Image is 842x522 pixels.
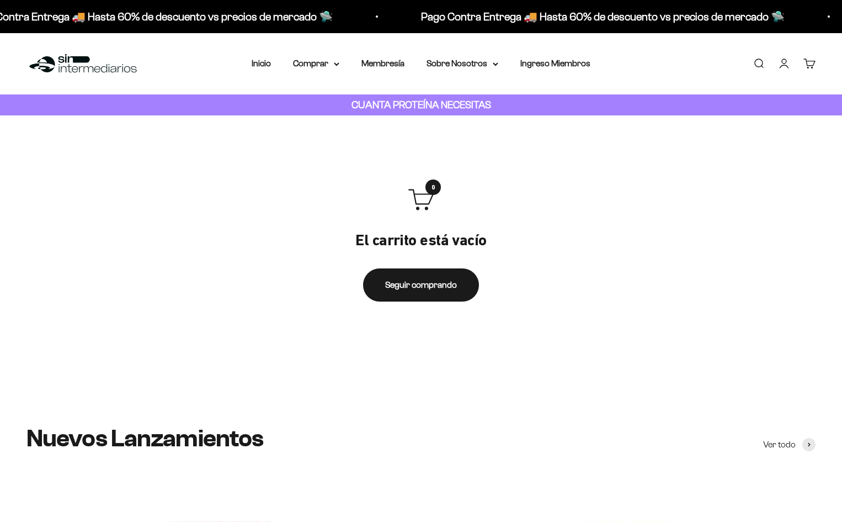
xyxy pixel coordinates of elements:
a: Membresía [361,59,404,68]
a: Seguir comprando [363,268,479,302]
p: El carrito está vacío [355,230,486,250]
summary: Sobre Nosotros [427,56,498,71]
summary: Comprar [293,56,339,71]
a: Ver todo [763,437,816,452]
span: Ver todo [763,437,796,452]
split-lines: Nuevos Lanzamientos [26,425,263,452]
a: Ingreso Miembros [520,59,590,68]
span: 0 [425,180,441,195]
p: Pago Contra Entrega 🚚 Hasta 60% de descuento vs precios de mercado 🛸 [420,8,784,25]
a: Inicio [252,59,271,68]
strong: CUANTA PROTEÍNA NECESITAS [351,99,491,110]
